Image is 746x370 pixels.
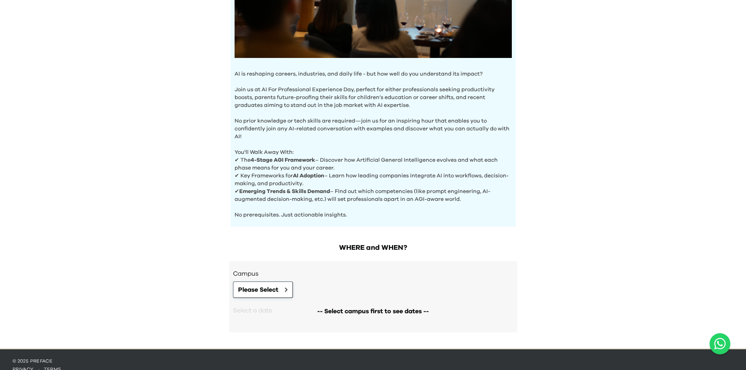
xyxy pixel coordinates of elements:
p: AI is reshaping careers, industries, and daily life - but how well do you understand its impact? [235,70,512,78]
p: You'll Walk Away With: [235,141,512,156]
b: 4-Stage AGI Framework [251,157,315,163]
p: Join us at AI For Professional Experience Day, perfect for either professionals seeking productiv... [235,78,512,109]
p: ✔ – Find out which competencies (like prompt engineering, AI-augmented decision-making, etc.) wil... [235,188,512,203]
a: Chat with us on WhatsApp [710,333,730,354]
p: ✔ The – Discover how Artificial General Intelligence evolves and what each phase means for you an... [235,156,512,172]
h2: WHERE and WHEN? [229,242,517,253]
p: No prerequisites. Just actionable insights. [235,203,512,219]
span: -- Select campus first to see dates -- [317,307,429,316]
h3: Campus [233,269,513,278]
p: No prior knowledge or tech skills are required—join us for an inspiring hour that enables you to ... [235,109,512,141]
span: Please Select [238,285,278,294]
b: Emerging Trends & Skills Demand [239,189,330,194]
button: Please Select [233,282,293,298]
p: © 2025 Preface [13,358,733,364]
button: Open WhatsApp chat [710,333,730,354]
b: AI Adoption [293,173,324,179]
p: ✔ Key Frameworks for – Learn how leading companies integrate AI into workflows, decision-making, ... [235,172,512,188]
